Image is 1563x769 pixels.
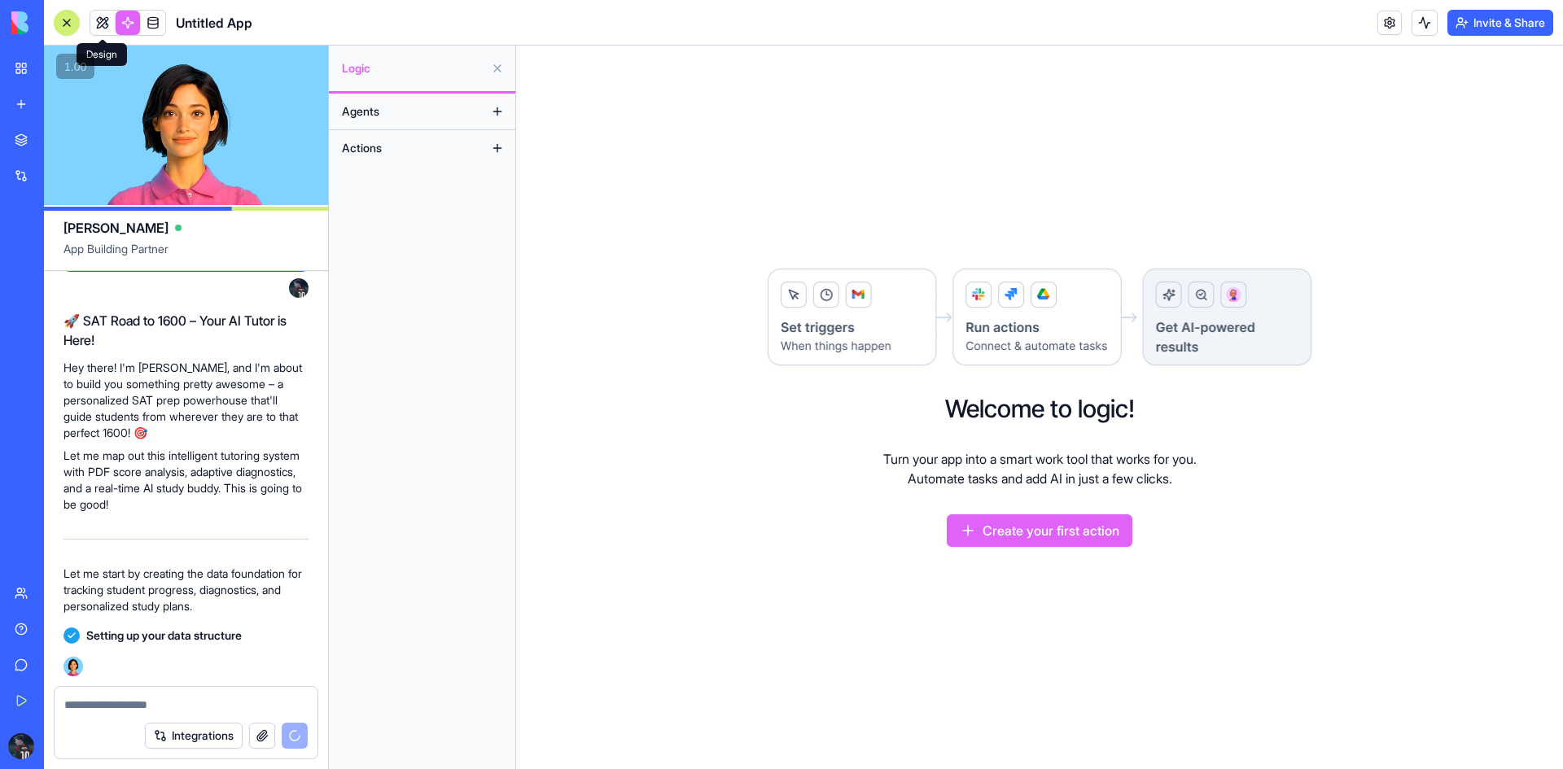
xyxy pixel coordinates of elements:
h2: Welcome to logic! [945,394,1135,423]
span: Actions [342,140,382,156]
button: Create your first action [947,514,1132,547]
img: logo [11,11,112,34]
h2: 🚀 SAT Road to 1600 – Your AI Tutor is Here! [63,311,309,350]
span: App Building Partner [63,241,309,270]
a: Create your first action [947,526,1132,542]
p: Let me start by creating the data foundation for tracking student progress, diagnostics, and pers... [63,566,309,614]
span: Agents [342,103,379,120]
p: Let me map out this intelligent tutoring system with PDF score analysis, adaptive diagnostics, an... [63,448,309,513]
img: ACg8ocIJcWdRPGLnVmWC5CC4s5aEei1L64jsVpiqAsJ9P5H0_Lu-uBs=s96-c [8,733,34,759]
span: [PERSON_NAME] [63,218,169,238]
span: Setting up your data structure [86,627,242,644]
img: Ella_00000_wcx2te.png [63,657,83,676]
img: ACg8ocIJcWdRPGLnVmWC5CC4s5aEei1L64jsVpiqAsJ9P5H0_Lu-uBs=s96-c [289,278,309,298]
span: Logic [342,60,484,76]
span: Untitled App [176,13,252,33]
p: Hey there! I'm [PERSON_NAME], and I'm about to build you something pretty awesome – a personalize... [63,360,309,441]
button: Actions [334,135,484,161]
button: Invite & Share [1447,10,1553,36]
div: Design [77,43,127,66]
button: Integrations [145,723,243,749]
button: Agents [334,98,484,125]
img: Logic [766,268,1313,368]
p: Turn your app into a smart work tool that works for you. Automate tasks and add AI in just a few ... [883,449,1197,488]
